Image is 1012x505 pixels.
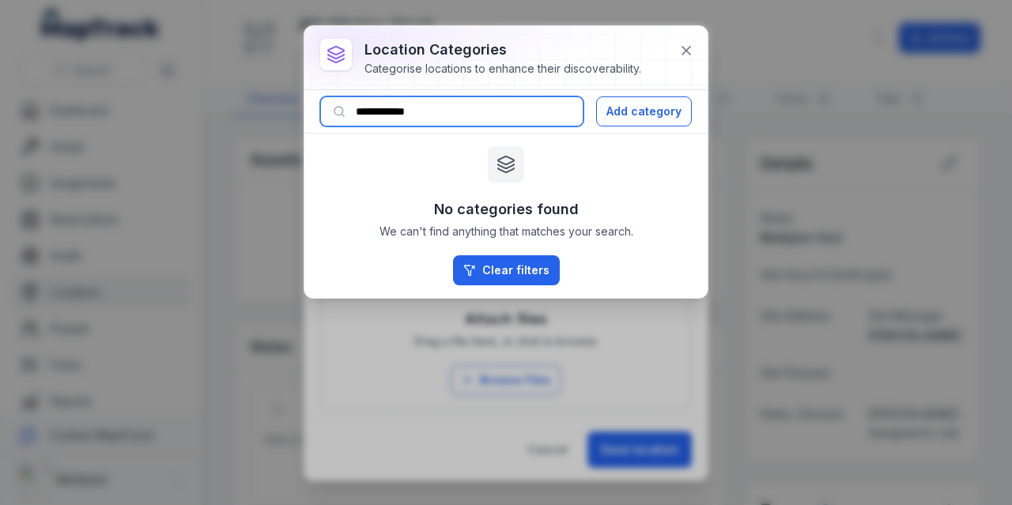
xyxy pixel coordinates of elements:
[596,96,692,126] button: Add category
[364,61,641,77] div: Categorise locations to enhance their discoverability.
[434,198,579,220] h3: No categories found
[364,39,641,61] h3: location categories
[379,224,633,239] span: We can't find anything that matches your search.
[453,255,560,285] button: Clear filters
